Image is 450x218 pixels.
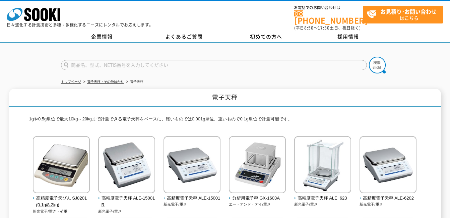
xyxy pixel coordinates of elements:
[294,136,351,195] img: 高精度電子天秤 ALEｰ623
[294,195,351,202] span: 高精度電子天秤 ALEｰ623
[61,60,367,70] input: 商品名、型式、NETIS番号を入力してください
[33,209,90,214] p: 新光電子/重さ・荷重
[360,136,416,195] img: 高精度電子天秤 ALE-6202
[29,116,421,126] p: 1gや0.5g単位で最大10kg～20kgまで計量できる電子天秤をベースに、軽いものでは0.001g単位、重いもので0.1g単位で計量可能です。
[360,195,417,202] span: 高精度電子天秤 ALE-6202
[229,136,286,195] img: 分析用電子秤 GX-1603A
[294,6,363,10] span: お電話でのお問い合わせは
[87,80,124,84] a: 電子天秤・その他はかり
[294,202,351,207] p: 新光電子/重さ
[61,80,81,84] a: トップページ
[363,6,443,23] a: お見積り･お問い合わせはこちら
[225,32,307,42] a: 初めての方へ
[294,25,361,31] span: (平日 ～ 土日、祝日除く)
[164,202,221,207] p: 新光電子/重さ
[294,188,351,202] a: 高精度電子天秤 ALEｰ623
[33,136,90,195] img: 高精度電子天びん SJ8201(0.1g/8.2kg)
[33,195,90,209] span: 高精度電子天びん SJ8201(0.1g/8.2kg)
[98,209,155,214] p: 新光電子/重さ
[164,136,220,195] img: 高精度電子天秤 ALE-15001
[318,25,330,31] span: 17:30
[98,136,155,195] img: 高精度電子天秤 ALE-15001R
[250,33,282,40] span: 初めての方へ
[360,202,417,207] p: 新光電子/重さ
[304,25,314,31] span: 8:50
[164,195,221,202] span: 高精度電子天秤 ALE-15001
[61,32,143,42] a: 企業情報
[33,188,90,209] a: 高精度電子天びん SJ8201(0.1g/8.2kg)
[98,188,155,209] a: 高精度電子天秤 ALE-15001R
[360,188,417,202] a: 高精度電子天秤 ALE-6202
[143,32,225,42] a: よくあるご質問
[380,7,437,15] strong: お見積り･お問い合わせ
[229,202,286,207] p: エー・アンド・デイ/重さ
[125,78,143,86] li: 電子天秤
[229,195,286,202] span: 分析用電子秤 GX-1603A
[369,57,386,73] img: btn_search.png
[7,23,153,27] p: 日々進化する計測技術と多種・多様化するニーズにレンタルでお応えします。
[98,195,155,209] span: 高精度電子天秤 ALE-15001R
[367,6,443,23] span: はこちら
[294,10,363,24] a: [PHONE_NUMBER]
[307,32,389,42] a: 採用情報
[9,89,441,107] h1: 電子天秤
[229,188,286,202] a: 分析用電子秤 GX-1603A
[164,188,221,202] a: 高精度電子天秤 ALE-15001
